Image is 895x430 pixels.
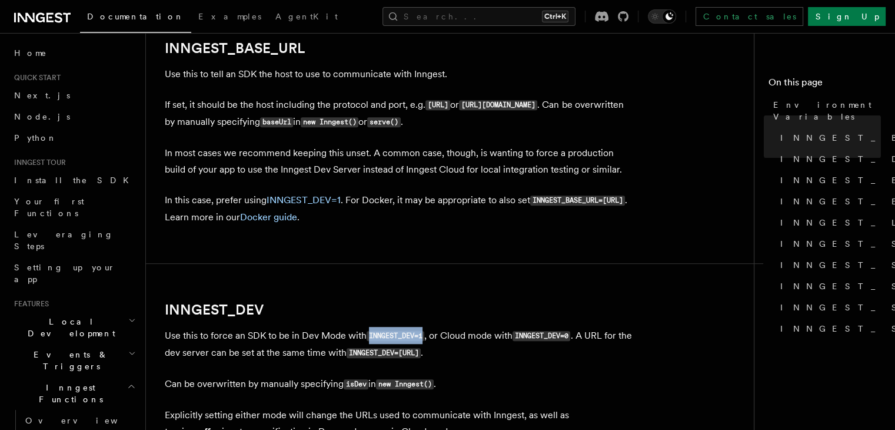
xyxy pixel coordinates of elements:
[776,127,881,148] a: INNGEST_BASE_URL
[347,348,421,358] code: INNGEST_DEV=[URL]
[9,85,138,106] a: Next.js
[542,11,568,22] kbd: Ctrl+K
[9,73,61,82] span: Quick start
[275,12,338,21] span: AgentKit
[9,316,128,339] span: Local Development
[14,47,47,59] span: Home
[513,331,570,341] code: INNGEST_DEV=0
[165,192,636,226] p: In this case, prefer using . For Docker, it may be appropriate to also set . Learn more in our .
[165,328,636,362] p: Use this to force an SDK to be in Dev Mode with , or Cloud mode with . A URL for the dev server c...
[25,416,147,425] span: Overview
[9,106,138,127] a: Node.js
[9,377,138,410] button: Inngest Functions
[191,4,268,32] a: Examples
[808,7,886,26] a: Sign Up
[198,12,261,21] span: Examples
[165,145,636,178] p: In most cases we recommend keeping this unset. A common case, though, is wanting to force a produ...
[267,194,341,206] a: INNGEST_DEV=1
[14,197,84,218] span: Your first Functions
[165,302,264,318] a: INNGEST_DEV
[165,66,636,82] p: Use this to tell an SDK the host to use to communicate with Inngest.
[14,133,57,143] span: Python
[425,100,450,110] code: [URL]
[14,112,70,121] span: Node.js
[776,318,881,339] a: INNGEST_STREAMING
[768,75,881,94] h4: On this page
[87,12,184,21] span: Documentation
[776,233,881,254] a: INNGEST_SERVE_HOST
[14,230,114,251] span: Leveraging Steps
[301,117,358,127] code: new Inngest()
[367,117,400,127] code: serve()
[367,331,424,341] code: INNGEST_DEV=1
[9,224,138,257] a: Leveraging Steps
[9,257,138,290] a: Setting up your app
[776,276,881,297] a: INNGEST_SIGNING_KEY
[776,148,881,170] a: INNGEST_DEV
[165,376,636,393] p: Can be overwritten by manually specifying in .
[382,7,575,26] button: Search...Ctrl+K
[773,99,881,123] span: Environment Variables
[9,191,138,224] a: Your first Functions
[9,299,49,309] span: Features
[376,379,434,389] code: new Inngest()
[9,127,138,148] a: Python
[9,170,138,191] a: Install the SDK
[776,254,881,276] a: INNGEST_SERVE_PATH
[776,191,881,212] a: INNGEST_EVENT_KEY
[9,311,138,344] button: Local Development
[165,97,636,131] p: If set, it should be the host including the protocol and port, e.g. or . Can be overwritten by ma...
[14,176,136,185] span: Install the SDK
[9,382,127,405] span: Inngest Functions
[776,297,881,318] a: INNGEST_SIGNING_KEY_FALLBACK
[240,211,297,223] a: Docker guide
[459,100,537,110] code: [URL][DOMAIN_NAME]
[165,40,305,57] a: INNGEST_BASE_URL
[9,158,66,167] span: Inngest tour
[14,91,70,100] span: Next.js
[9,344,138,377] button: Events & Triggers
[260,117,293,127] code: baseUrl
[530,196,625,206] code: INNGEST_BASE_URL=[URL]
[768,94,881,127] a: Environment Variables
[776,212,881,233] a: INNGEST_LOG_LEVEL
[80,4,191,33] a: Documentation
[9,349,128,372] span: Events & Triggers
[268,4,345,32] a: AgentKit
[776,170,881,191] a: INNGEST_ENV
[14,263,115,284] span: Setting up your app
[344,379,368,389] code: isDev
[696,7,803,26] a: Contact sales
[9,42,138,64] a: Home
[648,9,676,24] button: Toggle dark mode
